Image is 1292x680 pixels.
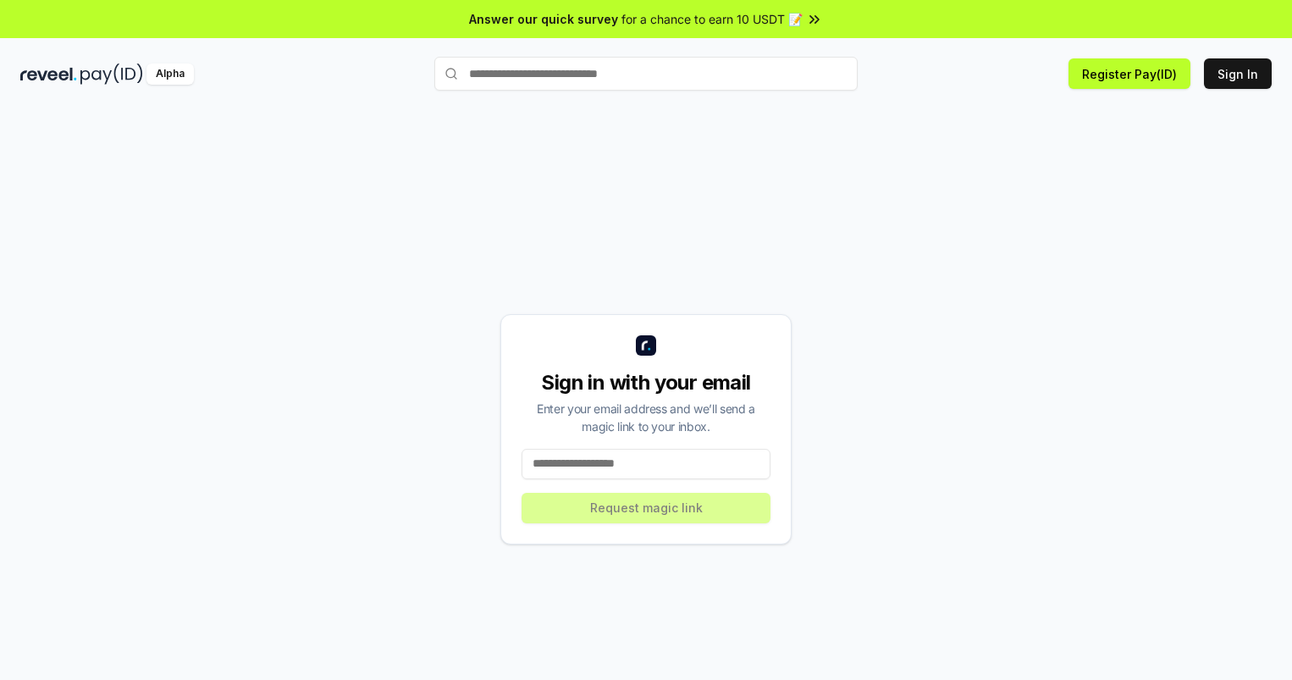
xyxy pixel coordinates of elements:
span: for a chance to earn 10 USDT 📝 [621,10,803,28]
span: Answer our quick survey [469,10,618,28]
img: reveel_dark [20,64,77,85]
button: Register Pay(ID) [1068,58,1190,89]
div: Sign in with your email [522,369,770,396]
div: Alpha [146,64,194,85]
img: logo_small [636,335,656,356]
img: pay_id [80,64,143,85]
button: Sign In [1204,58,1272,89]
div: Enter your email address and we’ll send a magic link to your inbox. [522,400,770,435]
